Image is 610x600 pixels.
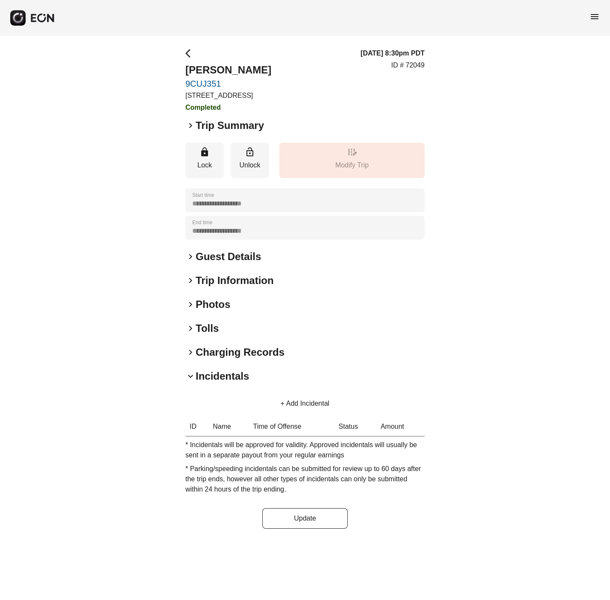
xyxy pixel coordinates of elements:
h2: Trip Information [196,274,274,287]
h2: Photos [196,298,230,311]
span: lock [199,147,210,157]
span: lock_open [245,147,255,157]
h2: [PERSON_NAME] [185,63,271,77]
h2: Charging Records [196,345,284,359]
p: * Parking/speeding incidentals can be submitted for review up to 60 days after the trip ends, how... [185,464,425,495]
a: 9CUJ351 [185,79,271,89]
button: + Add Incidental [270,393,340,414]
span: arrow_back_ios [185,48,196,59]
p: Unlock [235,160,265,170]
span: keyboard_arrow_down [185,371,196,381]
th: Status [334,417,376,436]
p: Lock [190,160,220,170]
h2: Incidentals [196,369,249,383]
p: * Incidentals will be approved for validity. Approved incidentals will usually be sent in a separ... [185,440,425,460]
span: menu [589,12,600,22]
th: Name [208,417,249,436]
h3: [DATE] 8:30pm PDT [361,48,425,59]
p: [STREET_ADDRESS] [185,91,271,101]
th: Amount [376,417,425,436]
th: Time of Offense [249,417,334,436]
button: Unlock [231,143,269,178]
span: keyboard_arrow_right [185,323,196,334]
h3: Completed [185,102,271,113]
button: Lock [185,143,224,178]
p: ID # 72049 [391,60,425,70]
h2: Trip Summary [196,119,264,132]
h2: Tolls [196,322,219,335]
button: Update [262,508,348,529]
span: keyboard_arrow_right [185,299,196,310]
span: keyboard_arrow_right [185,252,196,262]
span: keyboard_arrow_right [185,347,196,357]
span: keyboard_arrow_right [185,275,196,286]
th: ID [185,417,208,436]
h2: Guest Details [196,250,261,263]
span: keyboard_arrow_right [185,120,196,131]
